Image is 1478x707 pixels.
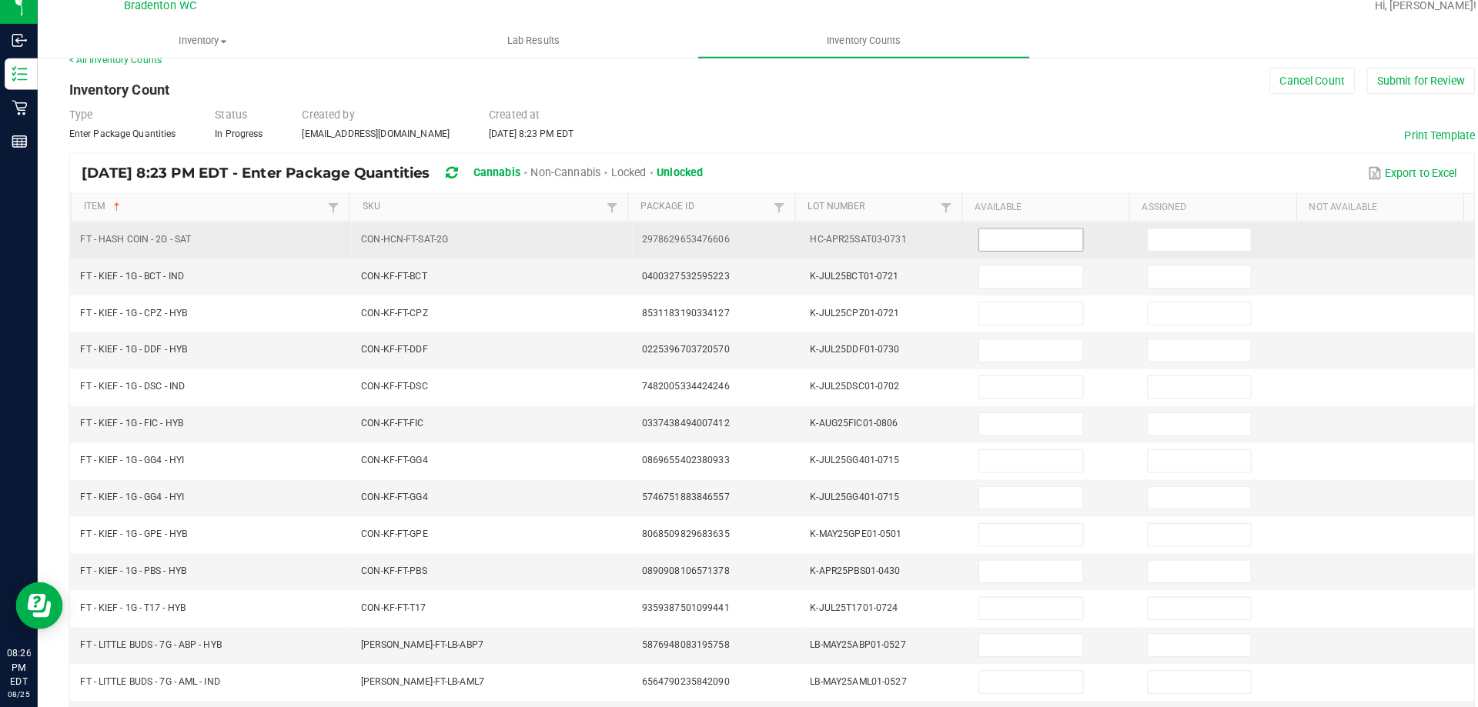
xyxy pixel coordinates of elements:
span: 0890908106571378 [630,568,716,579]
a: Package IdSortable [629,210,755,222]
span: Lab Results [477,46,570,60]
iframe: Resource center [15,584,62,630]
span: CON-KF-FT-BCT [354,278,419,289]
span: FT - KIEF - 1G - DSC - IND [79,387,181,398]
span: 5746751883846557 [630,495,716,506]
span: Bradenton WC [122,12,193,25]
span: In Progress [211,139,258,150]
span: FT - KIEF - 1G - FIC - HYB [79,423,179,434]
span: FT - KIEF - 1G - DDF - HYB [79,351,183,362]
span: Cannabis [464,176,510,188]
inline-svg: Inventory [12,78,27,93]
a: Filter [755,207,774,226]
span: 7482005334424246 [630,387,716,398]
span: CON-KF-FT-DDF [354,351,420,362]
span: 0869655402380933 [630,459,716,470]
span: FT - HASH COIN - 2G - SAT [79,242,187,253]
span: FT - KIEF - 1G - PBS - HYB [79,568,182,579]
span: [PERSON_NAME]-FT-LB-AML7 [354,676,475,687]
span: CON-KF-FT-CPZ [354,315,420,325]
span: [PERSON_NAME]-FT-LB-ABP7 [354,640,474,651]
a: Lot NumberSortable [793,210,919,222]
span: Non-Cannabis [520,176,589,188]
inline-svg: Reports [12,144,27,159]
a: Filter [318,207,336,226]
a: SKUSortable [356,210,591,222]
span: FT - KIEF - 1G - T17 - HYB [79,604,182,615]
a: Filter [591,207,610,226]
span: K-JUL25T1701-0724 [794,604,881,615]
span: K-JUL25DDF01-0730 [794,351,882,362]
span: Unlocked [644,176,690,188]
div: [DATE] 8:23 PM EDT - Enter Package Quantities [80,169,701,198]
a: ItemSortable [82,210,318,222]
span: 0337438494007412 [630,423,716,434]
span: FT - KIEF - 1G - BCT - IND [79,278,180,289]
span: Created by [296,119,348,132]
span: 5876948083195758 [630,640,716,651]
span: Inventory [38,46,360,60]
span: Inventory Counts [791,46,905,60]
span: Inventory Count [68,93,166,109]
span: 8531183190334127 [630,315,716,325]
span: Created at [480,119,530,132]
a: Inventory Counts [685,37,1009,69]
p: 08:26 PM EDT [7,647,30,689]
span: K-APR25PBS01-0430 [794,568,883,579]
span: [EMAIL_ADDRESS][DOMAIN_NAME] [296,139,441,150]
span: 9359387501099441 [630,604,716,615]
span: Enter Package Quantities [68,139,172,150]
button: Export to Excel [1338,170,1433,196]
span: 8068509829683635 [630,532,716,542]
span: 0225396703720570 [630,351,716,362]
span: FT - KIEF - 1G - GG4 - HYI [79,459,180,470]
span: [DATE] 8:23 PM EDT [480,139,563,150]
span: Hi, [PERSON_NAME]! [1349,12,1449,24]
span: K-JUL25CPZ01-0721 [794,315,882,325]
th: Available [944,203,1108,231]
span: K-JUL25BCT01-0721 [794,278,881,289]
a: Lab Results [361,37,685,69]
p: 08/25 [7,689,30,700]
a: Inventory [37,37,361,69]
span: FT - LITTLE BUDS - 7G - ABP - HYB [79,640,217,651]
span: CON-KF-FT-GPE [354,532,420,542]
button: Print Template [1378,138,1447,154]
span: FT - LITTLE BUDS - 7G - AML - IND [79,676,216,687]
span: Status [211,119,242,132]
span: CON-KF-FT-T17 [354,604,418,615]
span: 2978629653476606 [630,242,716,253]
span: LB-MAY25AML01-0527 [794,676,889,687]
inline-svg: Retail [12,111,27,126]
span: 6564790235842090 [630,676,716,687]
span: K-JUL25DSC01-0702 [794,387,882,398]
span: K-JUL25GG401-0715 [794,459,882,470]
th: Not Available [1272,203,1436,231]
span: LB-MAY25ABP01-0527 [794,640,888,651]
span: FT - KIEF - 1G - GPE - HYB [79,532,183,542]
span: CON-KF-FT-GG4 [354,495,420,506]
span: HC-APR25SAT03-0731 [794,242,889,253]
a: Filter [919,207,938,226]
span: Locked [600,176,634,188]
button: Cancel Count [1246,79,1329,105]
a: < All Inventory Counts [68,67,159,78]
span: Type [68,119,91,132]
span: K-AUG25FIC01-0806 [794,423,881,434]
span: 0400327532595223 [630,278,716,289]
button: Submit for Review [1341,79,1447,105]
inline-svg: Inbound [12,45,27,60]
span: CON-KF-FT-GG4 [354,459,420,470]
span: CON-KF-FT-FIC [354,423,416,434]
th: Assigned [1108,203,1272,231]
span: FT - KIEF - 1G - GG4 - HYI [79,495,180,506]
span: FT - KIEF - 1G - CPZ - HYB [79,315,183,325]
span: CON-KF-FT-PBS [354,568,419,579]
span: CON-KF-FT-DSC [354,387,420,398]
span: K-JUL25GG401-0715 [794,495,882,506]
span: Sortable [109,210,121,222]
span: K-MAY25GPE01-0501 [794,532,884,542]
span: CON-HCN-FT-SAT-2G [354,242,440,253]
